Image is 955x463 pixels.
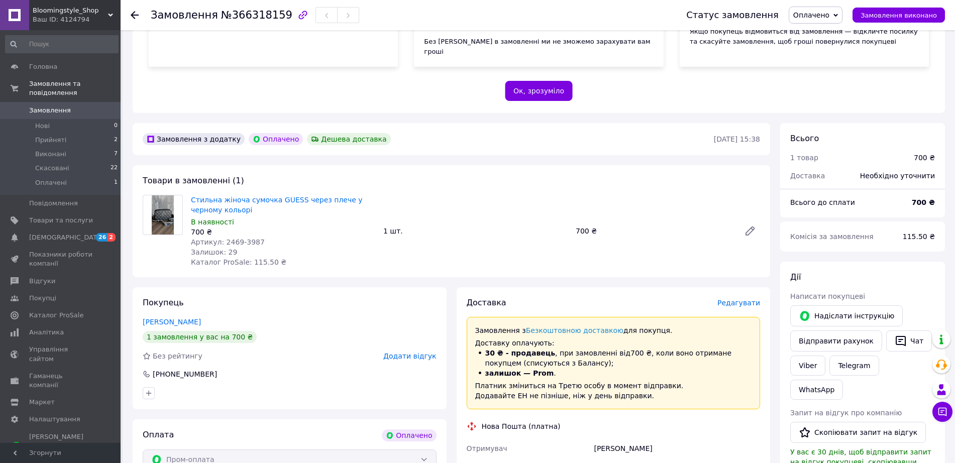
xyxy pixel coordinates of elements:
span: Гаманець компанії [29,372,93,390]
div: [PERSON_NAME] [592,439,762,457]
span: Товари та послуги [29,216,93,225]
div: Якщо покупець відмовиться від замовлення — відкличте посилку та скасуйте замовлення, щоб гроші по... [690,27,919,47]
span: Скасовані [35,164,69,173]
span: Покупець [143,298,184,307]
span: Покупці [29,294,56,303]
span: [DEMOGRAPHIC_DATA] [29,233,103,242]
span: Каталог ProSale [29,311,83,320]
span: 2 [114,136,118,145]
button: Чат [886,330,932,352]
span: Замовлення виконано [861,12,937,19]
span: Замовлення [29,106,71,115]
a: Telegram [829,356,879,376]
span: Всього [790,134,819,143]
li: , при замовленні від 700 ₴ , коли воно отримане покупцем (списуються з Балансу); [475,348,752,368]
span: Запит на відгук про компанію [790,409,902,417]
a: Стильна жіноча сумочка GUESS через плече у черному кольорі [191,196,363,214]
span: Управління сайтом [29,345,93,363]
a: WhatsApp [790,380,843,400]
span: Прийняті [35,136,66,145]
span: Додати відгук [383,352,436,360]
span: Оплачено [793,11,829,19]
button: Чат з покупцем [932,402,952,422]
b: 30 ₴ - продавець [485,349,556,357]
a: Viber [790,356,825,376]
button: Замовлення виконано [853,8,945,23]
span: Оплата [143,430,174,439]
span: Аналітика [29,328,64,337]
span: Каталог ProSale: 115.50 ₴ [191,258,286,266]
b: 700 ₴ [912,198,935,206]
button: Скопіювати запит на відгук [790,422,926,443]
div: Оплачено [249,133,303,145]
span: Виконані [35,150,66,159]
span: Доставка [467,298,506,307]
div: Доставку оплачують: [467,317,761,410]
div: Необхідно уточнити [854,165,941,187]
span: 115.50 ₴ [903,233,935,241]
span: Доставка [790,172,825,180]
time: [DATE] 15:38 [714,135,760,143]
span: Відгуки [29,277,55,286]
span: Оплачені [35,178,67,187]
div: 700 ₴ [191,227,375,237]
div: 1 замовлення у вас на 700 ₴ [143,331,257,343]
span: Нові [35,122,50,131]
span: Маркет [29,398,55,407]
span: 0 [114,122,118,131]
span: Редагувати [717,299,760,307]
a: [PERSON_NAME] [143,318,201,326]
input: Пошук [5,35,119,53]
span: Показники роботи компанії [29,250,93,268]
a: Безкоштовною доставкою [526,326,623,334]
a: Редагувати [740,221,760,241]
button: Надіслати інструкцію [790,305,903,326]
span: Написати покупцеві [790,292,865,300]
div: 700 ₴ [914,153,935,163]
span: Bloomingstyle_Shop [33,6,108,15]
span: Залишок: 29 [191,248,237,256]
p: Замовлення з для покупця. [475,325,752,336]
div: Замовлення з додатку [143,133,245,145]
span: Артикул: 2469-3987 [191,238,265,246]
span: Замовлення [151,9,218,21]
span: 7 [114,150,118,159]
span: Дії [790,272,801,282]
span: 1 [114,178,118,187]
span: 26 [96,233,108,242]
button: Відправити рахунок [790,330,882,352]
span: [PERSON_NAME] та рахунки [29,432,93,460]
button: Ок, зрозуміло [505,81,573,101]
div: Дешева доставка [307,133,390,145]
p: Платник зміниться на Третю особу в момент відправки. Додавайте ЕН не пізніше, ніж у день відправки. [475,381,752,401]
div: Повернутися назад [131,10,139,20]
div: Статус замовлення [686,10,779,20]
span: Головна [29,62,57,71]
span: 2 [108,233,116,242]
span: Комісія за замовлення [790,233,874,241]
span: 22 [111,164,118,173]
span: Замовлення та повідомлення [29,79,121,97]
span: В наявності [191,218,234,226]
span: №366318159 [221,9,292,21]
span: Повідомлення [29,199,78,208]
div: [PHONE_NUMBER] [152,369,218,379]
span: Всього до сплати [790,198,855,206]
b: залишок — Prom [485,369,554,377]
div: Нова Пошта (платна) [479,421,563,431]
div: Ваш ID: 4124794 [33,15,121,24]
span: 1 товар [790,154,818,162]
span: Без рейтингу [153,352,202,360]
img: Стильна жіноча сумочка GUESS через плече у черному кольорі [152,195,174,235]
div: Оплачено [382,429,436,441]
div: 1 шт. [379,224,572,238]
div: Без [PERSON_NAME] в замовленні ми не зможемо зарахувати вам гроші [424,37,653,57]
li: . [475,368,752,378]
span: Отримувач [467,444,507,452]
div: 700 ₴ [572,224,736,238]
span: Налаштування [29,415,80,424]
span: Товари в замовленні (1) [143,176,244,185]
